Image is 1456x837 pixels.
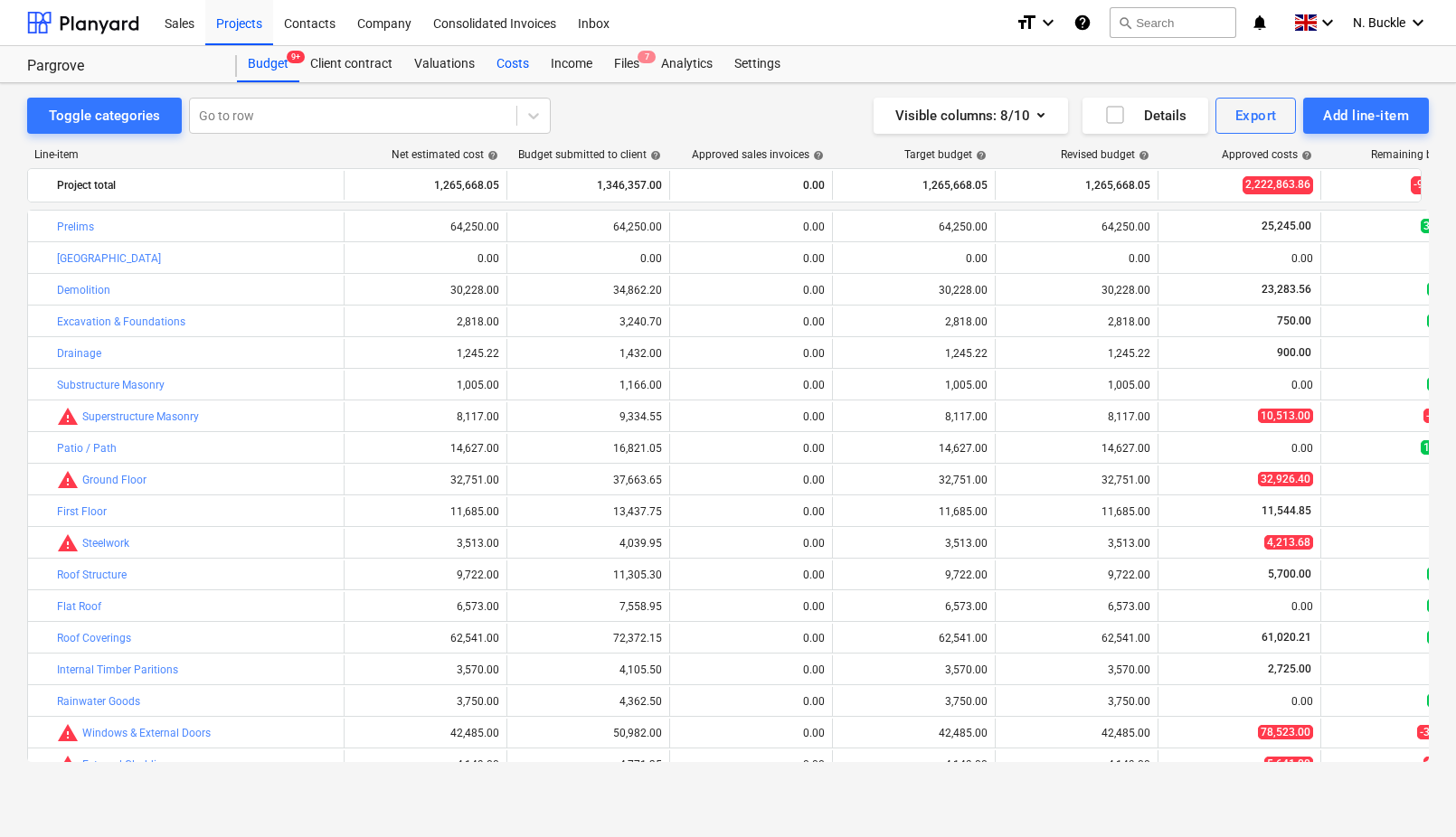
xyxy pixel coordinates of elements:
[57,315,185,328] a: Excavation & Foundations
[1016,12,1037,33] i: format_size
[57,284,110,296] a: Demolition
[352,379,499,391] div: 1,005.00
[57,569,127,581] a: Roof Structure
[515,569,662,581] div: 11,305.30
[1264,535,1313,550] span: 4,213.68
[677,379,825,391] div: 0.00
[603,46,650,82] div: Files
[677,600,825,613] div: 0.00
[515,474,662,486] div: 37,663.65
[57,505,107,518] a: First Floor
[638,51,656,63] span: 7
[677,505,825,518] div: 0.00
[647,150,661,161] span: help
[1260,283,1313,296] span: 23,283.56
[1275,346,1313,359] span: 900.00
[1003,600,1150,613] div: 6,573.00
[237,46,299,82] a: Budget9+
[57,347,101,360] a: Drainage
[1003,727,1150,739] div: 42,485.00
[874,98,1068,134] button: Visible columns:8/10
[57,442,117,455] a: Patio / Path
[27,57,215,76] div: Pargrove
[1061,148,1149,161] div: Revised budget
[1003,315,1150,328] div: 2,818.00
[677,632,825,644] div: 0.00
[57,171,336,200] div: Project total
[392,148,498,161] div: Net estimated cost
[352,632,499,644] div: 62,541.00
[1003,505,1150,518] div: 11,685.00
[723,46,791,82] div: Settings
[1003,632,1150,644] div: 62,541.00
[49,104,160,127] div: Toggle categories
[352,171,499,200] div: 1,265,668.05
[540,46,603,82] a: Income
[1037,12,1059,33] i: keyboard_arrow_down
[1166,442,1313,455] div: 0.00
[972,150,987,161] span: help
[840,758,988,771] div: 4,149.00
[840,315,988,328] div: 2,818.00
[1003,379,1150,391] div: 1,005.00
[677,758,825,771] div: 0.00
[515,758,662,771] div: 4,771.35
[840,537,988,550] div: 3,513.00
[1110,7,1236,38] button: Search
[1235,104,1277,127] div: Export
[515,347,662,360] div: 1,432.00
[1260,631,1313,644] span: 61,020.21
[352,695,499,708] div: 3,750.00
[57,722,79,744] span: Committed costs exceed revised budget
[1003,537,1150,550] div: 3,513.00
[650,46,723,82] a: Analytics
[840,727,988,739] div: 42,485.00
[677,252,825,265] div: 0.00
[515,600,662,613] div: 7,558.95
[352,252,499,265] div: 0.00
[677,221,825,233] div: 0.00
[1003,474,1150,486] div: 32,751.00
[237,46,299,82] div: Budget
[840,347,988,360] div: 1,245.22
[1003,410,1150,423] div: 8,117.00
[677,537,825,550] div: 0.00
[1166,252,1313,265] div: 0.00
[904,148,987,161] div: Target budget
[515,537,662,550] div: 4,039.95
[1003,171,1150,200] div: 1,265,668.05
[57,469,79,491] span: Committed costs exceed revised budget
[692,148,824,161] div: Approved sales invoices
[677,284,825,296] div: 0.00
[515,252,662,265] div: 0.00
[57,406,79,428] span: Committed costs exceed revised budget
[515,663,662,676] div: 4,105.50
[82,727,211,739] a: Windows & External Doors
[1243,176,1313,193] span: 2,222,863.86
[57,221,94,233] a: Prelims
[840,221,988,233] div: 64,250.00
[1260,220,1313,232] span: 25,245.00
[1407,12,1429,33] i: keyboard_arrow_down
[352,410,499,423] div: 8,117.00
[57,695,140,708] a: Rainwater Goods
[1003,758,1150,771] div: 4,149.00
[840,695,988,708] div: 3,750.00
[677,569,825,581] div: 0.00
[352,221,499,233] div: 64,250.00
[518,148,661,161] div: Budget submitted to client
[57,532,79,554] span: Committed costs exceed revised budget
[1258,725,1313,739] span: 78,523.00
[840,284,988,296] div: 30,228.00
[515,410,662,423] div: 9,334.55
[515,695,662,708] div: 4,362.50
[677,347,825,360] div: 0.00
[352,663,499,676] div: 3,570.00
[484,150,498,161] span: help
[1258,472,1313,486] span: 32,926.40
[82,474,147,486] a: Ground Floor
[1251,12,1269,33] i: notifications
[1003,347,1150,360] div: 1,245.22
